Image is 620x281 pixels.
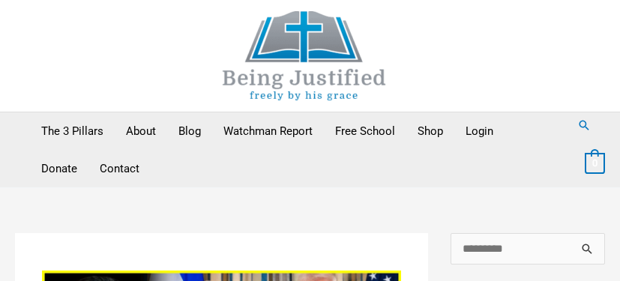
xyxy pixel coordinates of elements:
a: The 3 Pillars [30,112,115,150]
a: Watchman Report [212,112,324,150]
a: Donate [30,150,88,187]
img: Being Justified [192,11,417,100]
a: About [115,112,167,150]
span: 0 [592,157,598,169]
a: Login [454,112,505,150]
a: Shop [406,112,454,150]
a: View Shopping Cart, empty [585,156,605,169]
nav: Primary Site Navigation [30,112,562,187]
a: Contact [88,150,151,187]
a: Search button [577,118,591,132]
a: Blog [167,112,212,150]
a: Free School [324,112,406,150]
